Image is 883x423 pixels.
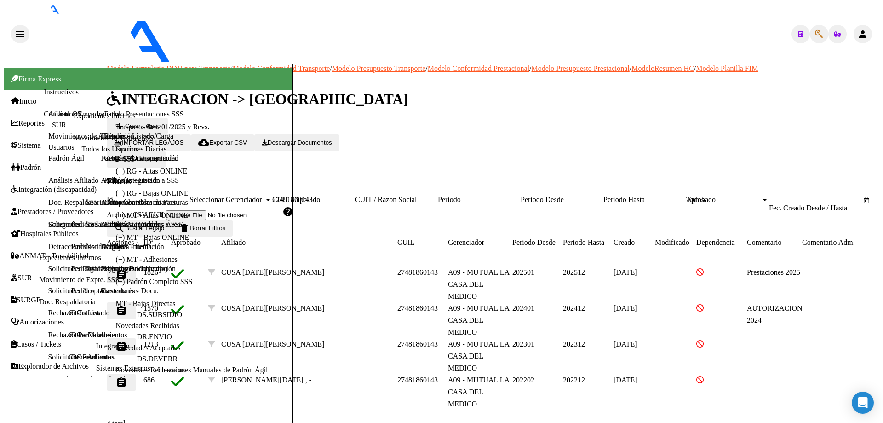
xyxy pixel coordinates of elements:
[332,64,426,72] a: Modelo Presupuesto Transporte
[802,237,857,249] datatable-header-cell: Comentario Adm.
[813,196,857,204] input: Fecha fin
[116,300,176,308] a: MT - Bajas Directas
[397,237,448,249] datatable-header-cell: CUIL
[397,268,438,276] span: 27481860143
[747,268,800,276] span: Prestaciones 2025
[448,237,512,249] datatable-header-cell: Gerenciador
[512,237,563,249] datatable-header-cell: Periodo Desde
[802,238,855,246] span: Comentario Adm.
[11,362,89,371] a: Explorador de Archivos
[448,268,509,300] span: A09 - MUTUAL LA CASA DEL MEDICO
[116,366,185,374] a: Novedades Rechazadas
[614,268,637,276] span: [DATE]
[69,309,86,317] a: Casos
[747,238,782,246] span: Comentario
[221,237,397,249] datatable-header-cell: Afiliado
[48,110,122,118] a: Afiliados Empadronados
[861,195,872,206] button: Open calendar
[397,376,438,384] span: 27481860143
[686,196,704,203] span: Todos
[11,141,41,150] a: Sistema
[48,265,107,272] a: Solicitudes Pagadas
[116,167,188,175] a: (+) RG - Altas ONLINE
[563,237,614,249] datatable-header-cell: Periodo Hasta
[614,237,655,249] datatable-header-cell: Creado
[96,364,150,372] a: Sistemas Externos
[614,340,637,348] span: [DATE]
[614,376,637,384] span: [DATE]
[11,119,45,127] a: Reportes
[48,287,113,295] a: Solicitudes Aceptadas
[116,344,181,352] a: Novedades Aceptadas
[857,29,868,40] mat-icon: person
[101,132,173,140] a: Facturas - Listado/Carga
[116,233,189,242] a: (+) MT - Bajas ONLINE
[71,243,125,250] a: Pedidos - Detalles
[11,296,40,304] a: SURGE
[116,255,178,264] a: (+) MT - Adhesiones
[116,189,189,197] a: (+) RG - Bajas ONLINE
[512,238,556,246] span: Periodo Desde
[116,278,193,286] a: (+) Padrón Completo SSS
[11,252,88,260] a: ANMAT - Trazabilidad
[769,196,805,204] input: Fecha inicio
[44,88,79,96] a: Instructivos
[11,75,61,83] span: Firma Express
[101,176,160,184] a: Auditorías - Listado
[86,198,147,206] a: SSS - Comprobantes
[397,304,438,312] span: 27481860143
[262,139,332,146] span: Descargar Documentos
[448,376,509,408] span: A09 - MUTUAL LA CASA DEL MEDICO
[101,154,178,162] a: Facturas - Documentación
[448,238,484,246] span: Gerenciador
[696,237,747,249] datatable-header-cell: Dependencia
[15,29,26,40] mat-icon: menu
[11,97,36,105] a: Inicio
[448,340,509,372] span: A09 - MUTUAL LA CASA DEL MEDICO
[397,238,414,246] span: CUIL
[71,287,138,295] a: Pedidos - Comentarios
[116,145,167,153] a: Opciones Diarias
[563,340,585,348] span: 202312
[254,134,339,151] button: Descargar Documentos
[563,268,585,276] span: 202512
[48,132,125,140] a: Movimientos de Afiliados
[48,309,99,317] a: Rechazos Totales
[71,265,127,272] a: Pedidos - Adjuntos
[397,340,438,348] span: 27481860143
[11,318,64,326] span: Autorizaciones
[29,14,247,63] img: Logo SAAS
[116,322,179,330] a: Novedades Recibidas
[247,56,272,64] span: - ospsip
[69,331,127,339] a: Casos Movimientos
[158,366,268,374] a: Inserciones Manuales de Padrón Ágil
[696,64,758,72] a: Modelo Planilla FIM
[11,163,41,172] span: Padrón
[11,230,79,238] a: Hospitales Públicos
[655,238,689,246] span: Modificado
[39,254,101,261] a: Expedientes Internos
[48,243,86,250] a: Detracciones
[655,237,696,249] datatable-header-cell: Modificado
[532,64,630,72] a: Modelo Presupuesto Prestacional
[512,304,534,312] span: 202401
[11,208,93,216] a: Prestadores / Proveedores
[512,340,534,348] span: 202301
[11,340,61,348] span: Casos / Tickets
[69,353,106,361] a: Comentarios
[512,376,534,384] span: 202202
[747,304,803,324] span: AUTORIZACION 2024
[11,185,97,194] a: Integración (discapacidad)
[104,110,183,118] a: Estado Presentaciones SSS
[11,274,32,282] span: SUR
[48,176,98,184] a: Análisis Afiliado
[512,268,534,276] span: 202501
[96,342,130,350] a: Integración
[116,211,188,220] a: (+) MT - Altas ONLINE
